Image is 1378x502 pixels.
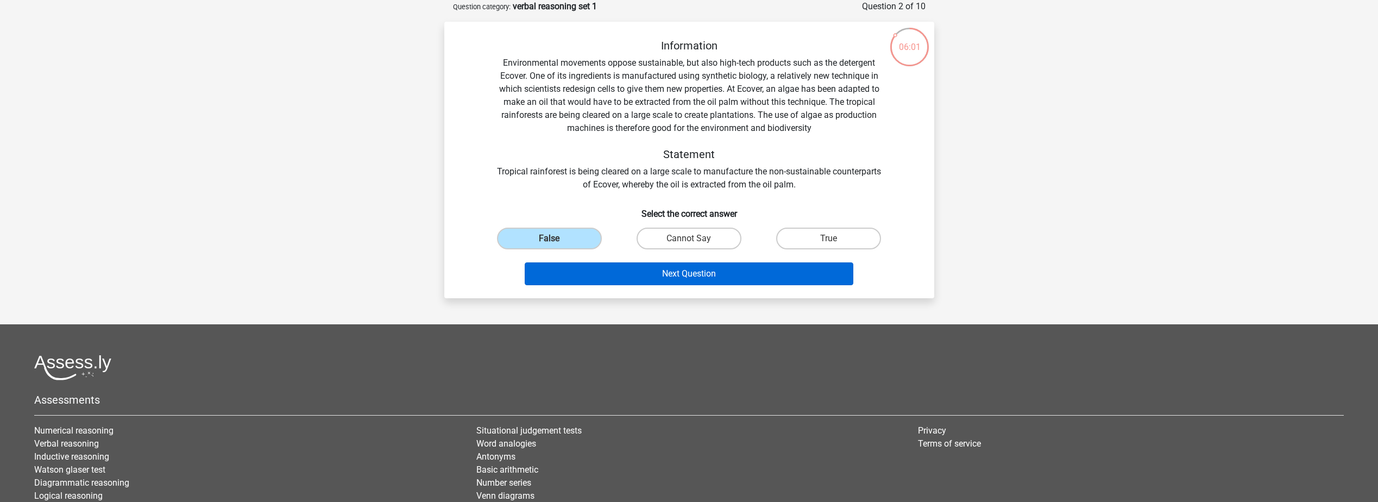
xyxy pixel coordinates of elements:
[525,262,853,285] button: Next Question
[476,438,536,449] a: Word analogies
[889,27,930,54] div: 06:01
[34,393,1344,406] h5: Assessments
[34,438,99,449] a: Verbal reasoning
[497,228,602,249] label: False
[496,148,882,161] h5: Statement
[513,1,597,11] strong: verbal reasoning set 1
[496,39,882,52] h5: Information
[34,491,103,501] a: Logical reasoning
[776,228,881,249] label: True
[34,425,114,436] a: Numerical reasoning
[637,228,741,249] label: Cannot Say
[462,200,917,219] h6: Select the correct answer
[34,451,109,462] a: Inductive reasoning
[918,425,946,436] a: Privacy
[34,478,129,488] a: Diagrammatic reasoning
[453,3,511,11] small: Question category:
[476,478,531,488] a: Number series
[476,451,515,462] a: Antonyms
[462,39,917,191] div: Environmental movements oppose sustainable, but also high-tech products such as the detergent Eco...
[476,425,582,436] a: Situational judgement tests
[34,465,105,475] a: Watson glaser test
[34,355,111,380] img: Assessly logo
[476,465,538,475] a: Basic arithmetic
[918,438,981,449] a: Terms of service
[476,491,534,501] a: Venn diagrams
